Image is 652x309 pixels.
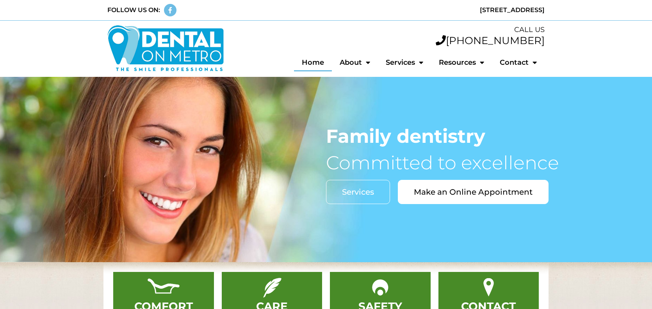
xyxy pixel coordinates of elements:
[294,53,332,71] a: Home
[232,53,545,71] nav: Menu
[436,34,545,47] a: [PHONE_NUMBER]
[326,180,390,204] a: Services
[326,127,652,146] h1: Family dentistry
[232,25,545,35] div: CALL US
[398,180,549,204] a: Make an Online Appointment
[330,5,545,15] div: [STREET_ADDRESS]
[378,53,431,71] a: Services
[342,188,374,196] span: Services
[431,53,492,71] a: Resources
[492,53,545,71] a: Contact
[414,188,533,196] span: Make an Online Appointment
[332,53,378,71] a: About
[326,153,652,172] h1: Committed to excellence
[107,5,160,15] div: FOLLOW US ON:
